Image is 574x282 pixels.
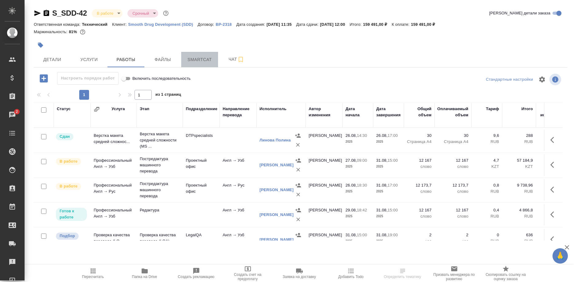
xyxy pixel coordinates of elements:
[486,106,499,112] div: Тариф
[309,106,339,118] div: Автор изменения
[376,238,401,244] p: 2025
[376,208,388,212] p: 31.08,
[407,188,431,195] p: слово
[220,229,256,250] td: Англ → Узб
[376,106,401,118] div: Дата завершения
[547,207,561,222] button: Здесь прячутся важные кнопки
[140,181,180,199] p: Постредактура машинного перевода
[346,183,357,187] p: 26.08,
[183,129,220,151] td: DTPspecialists
[306,204,342,226] td: [PERSON_NAME]
[407,207,431,213] p: 12 167
[306,229,342,250] td: [PERSON_NAME]
[407,157,431,164] p: 12 167
[294,190,303,199] button: Удалить
[474,213,499,219] p: RUB
[438,232,468,238] p: 2
[376,133,388,138] p: 26.08,
[388,158,398,163] p: 15:00
[474,238,499,244] p: RUB
[505,188,533,195] p: RUB
[438,133,468,139] p: 30
[220,154,256,176] td: Англ → Узб
[535,72,549,87] span: Настроить таблицу
[55,182,88,191] div: Исполнитель выполняет работу
[132,75,191,82] span: Включить последовательность
[91,129,137,151] td: Верстка макета средней сложнос...
[320,22,350,27] p: [DATE] 12:00
[183,229,220,250] td: LegalQA
[357,208,367,212] p: 18:42
[198,22,216,27] p: Договор:
[111,56,141,64] span: Работы
[505,213,533,219] p: RUB
[438,182,468,188] p: 12 173,7
[346,233,357,237] p: 31.08,
[128,22,197,27] p: Smooth Drug Development (SDD)
[60,233,75,239] p: Подбор
[346,188,370,195] p: 2025
[12,109,21,115] span: 2
[236,22,267,27] p: Дата создания:
[260,163,294,167] a: [PERSON_NAME]
[296,22,320,27] p: Дата сдачи:
[294,156,303,165] button: Назначить
[162,9,170,17] button: Доп статусы указывают на важность/срочность заказа
[474,164,499,170] p: KZT
[260,237,294,242] a: [PERSON_NAME]
[140,207,180,213] p: Редактура
[294,215,303,224] button: Удалить
[346,208,357,212] p: 29.08,
[474,182,499,188] p: 0,8
[407,133,431,139] p: 30
[260,138,291,142] a: Линова Полина
[60,133,70,140] p: Сдан
[438,139,468,145] p: Страница А4
[392,22,411,27] p: К оплате:
[220,179,256,201] td: Англ → Рус
[148,56,178,64] span: Файлы
[91,229,137,250] td: Проверка качества перевода (LQ...
[376,158,388,163] p: 31.08,
[74,56,104,64] span: Услуги
[407,106,431,118] div: Общий объем
[438,157,468,164] p: 12 167
[346,213,370,219] p: 2025
[95,11,115,16] button: В работе
[79,28,87,36] button: 16393.76 RUB; 57184.90 KZT;
[505,207,533,213] p: 4 866,8
[363,22,392,27] p: 159 491,00 ₽
[357,233,367,237] p: 15:00
[474,133,499,139] p: 9,6
[438,238,468,244] p: час
[55,133,88,141] div: Менеджер проверил работу исполнителя, передает ее на следующий этап
[222,56,251,63] span: Чат
[474,157,499,164] p: 4,7
[346,158,357,163] p: 27.08,
[34,22,82,27] p: Ответственная команда:
[55,207,88,222] div: Исполнитель может приступить к работе
[547,157,561,172] button: Здесь прячутся важные кнопки
[155,91,181,100] span: из 1 страниц
[112,22,128,27] p: Клиент:
[223,106,253,118] div: Направление перевода
[52,9,87,17] a: S_SDD-42
[216,21,236,27] a: ВР-2318
[376,139,401,145] p: 2025
[220,204,256,226] td: Англ → Узб
[474,188,499,195] p: RUB
[521,106,533,112] div: Итого
[505,133,533,139] p: 288
[346,133,357,138] p: 26.08,
[357,133,367,138] p: 14:30
[346,164,370,170] p: 2025
[185,56,214,64] span: Smartcat
[260,212,294,217] a: [PERSON_NAME]
[183,179,220,201] td: Проектный офис
[388,183,398,187] p: 17:00
[407,238,431,244] p: час
[438,207,468,213] p: 12 167
[346,106,370,118] div: Дата начала
[376,188,401,195] p: 2025
[438,164,468,170] p: слово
